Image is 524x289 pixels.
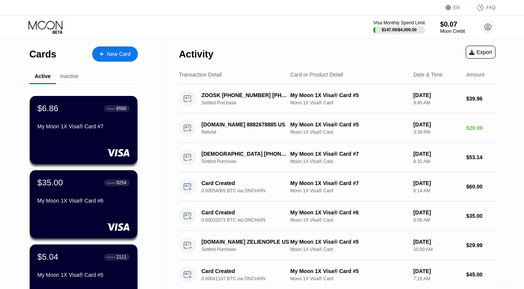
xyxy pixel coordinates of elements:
div: My Moon 1X Visa® Card #7 [290,180,407,186]
div: Card or Product Detail [290,72,343,78]
div: Settled Purchase [201,100,296,105]
div: 7:19 AM [413,276,460,281]
div: [DATE] [413,121,460,128]
div: $35.00 [466,213,495,219]
div: My Moon 1X Visa® Card #6 [290,209,407,216]
div: EN [446,4,469,11]
div: My Moon 1X Visa® Card #7 [290,151,407,157]
div: [DOMAIN_NAME] ZELIENOPLE US [201,239,289,245]
div: My Moon 1X Visa® Card #6 [37,198,130,204]
div: Active [35,73,51,79]
div: $29.99 [466,242,495,248]
div: $5.04 [37,252,58,262]
div: Refund [201,129,296,135]
div: 8560 [116,106,126,111]
div: 2111 [116,254,126,260]
div: [DOMAIN_NAME] 8882678885 USRefundMy Moon 1X Visa® Card #5Moon 1X Visa® Card[DATE]3:39 PM$29.99 [179,113,495,143]
div: Moon 1X Visa® Card [290,247,407,252]
div: $0.07 [440,21,465,29]
div: ● ● ● ● [107,107,115,110]
div: Settled Purchase [201,159,296,164]
div: [DATE] [413,92,460,98]
div: Moon 1X Visa® Card [290,188,407,193]
div: $0.07Moon Credit [440,21,465,34]
div: FAQ [469,4,495,11]
div: Card Created [201,268,289,274]
div: Export [469,49,492,55]
div: My Moon 1X Visa® Card #5 [37,272,130,278]
div: [DATE] [413,151,460,157]
div: [DATE] [413,180,460,186]
div: Moon 1X Visa® Card [290,100,407,105]
div: New Card [107,51,131,57]
div: 0.00041107 BTC via ONCHAIN [201,276,296,281]
div: Card Created [201,209,289,216]
div: [DATE] [413,268,460,274]
div: [DOMAIN_NAME] ZELIENOPLE USSettled PurchaseMy Moon 1X Visa® Card #5Moon 1X Visa® Card[DATE]10:00 ... [179,231,495,260]
div: Transaction Detail [179,72,222,78]
div: $35.00● ● ● ●9254My Moon 1X Visa® Card #6 [30,170,137,238]
div: Moon 1X Visa® Card [290,217,407,223]
div: EN [454,5,460,10]
div: My Moon 1X Visa® Card #5 [290,121,407,128]
div: $29.99 [466,125,495,131]
div: Date & Time [413,72,443,78]
div: Cards [29,49,56,60]
div: New Card [92,46,138,62]
div: $45.00 [466,271,495,278]
div: Settled Purchase [201,247,296,252]
div: 0.00032073 BTC via ONCHAIN [201,217,296,223]
div: [DATE] [413,209,460,216]
div: $60.00 [466,184,495,190]
div: Activity [179,49,213,60]
div: Amount [466,72,484,78]
div: ● ● ● ● [107,182,115,184]
div: $147.09 / $4,000.00 [382,27,417,32]
div: 3:39 PM [413,129,460,135]
div: 10:00 AM [413,247,460,252]
div: Card Created [201,180,289,186]
div: 8:32 AM [413,159,460,164]
div: Visa Monthly Spend Limit$147.09/$4,000.00 [373,20,425,34]
div: [DEMOGRAPHIC_DATA] [PHONE_NUMBER] USSettled PurchaseMy Moon 1X Visa® Card #7Moon 1X Visa® Card[DA... [179,143,495,172]
div: $39.96 [466,96,495,102]
div: FAQ [486,5,495,10]
div: Moon 1X Visa® Card [290,276,407,281]
div: Moon Credit [440,29,465,34]
div: $35.00 [37,178,63,188]
div: ● ● ● ● [107,256,115,258]
div: Export [466,46,495,59]
div: 9254 [116,180,126,185]
div: My Moon 1X Visa® Card #5 [290,92,407,98]
div: Moon 1X Visa® Card [290,159,407,164]
div: 0.00054065 BTC via ONCHAIN [201,188,296,193]
div: $6.86● ● ● ●8560My Moon 1X Visa® Card #7 [30,96,137,164]
div: Visa Monthly Spend Limit [373,20,425,26]
div: My Moon 1X Visa® Card #7 [37,123,130,129]
div: My Moon 1X Visa® Card #5 [290,268,407,274]
div: Inactive [60,73,78,79]
div: My Moon 1X Visa® Card #5 [290,239,407,245]
div: 9:45 AM [413,100,460,105]
div: Card Created0.00032073 BTC via ONCHAINMy Moon 1X Visa® Card #6Moon 1X Visa® Card[DATE]8:06 AM$35.00 [179,201,495,231]
div: $6.86 [37,104,58,113]
div: ZOOSK [PHONE_NUMBER] [PHONE_NUMBER] US [201,92,289,98]
div: Card Created0.00054065 BTC via ONCHAINMy Moon 1X Visa® Card #7Moon 1X Visa® Card[DATE]8:14 AM$60.00 [179,172,495,201]
div: 8:06 AM [413,217,460,223]
div: ZOOSK [PHONE_NUMBER] [PHONE_NUMBER] USSettled PurchaseMy Moon 1X Visa® Card #5Moon 1X Visa® Card[... [179,84,495,113]
iframe: Button to launch messaging window, conversation in progress [494,259,518,283]
div: 8:14 AM [413,188,460,193]
div: $53.14 [466,154,495,160]
div: Moon 1X Visa® Card [290,129,407,135]
div: [DEMOGRAPHIC_DATA] [PHONE_NUMBER] US [201,151,289,157]
div: [DOMAIN_NAME] 8882678885 US [201,121,289,128]
div: [DATE] [413,239,460,245]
